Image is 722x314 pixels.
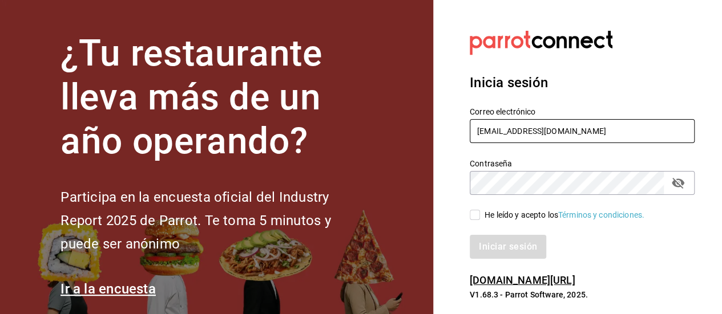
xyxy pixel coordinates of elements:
[470,289,695,300] p: V1.68.3 - Parrot Software, 2025.
[470,160,695,168] label: Contraseña
[60,281,156,297] a: Ir a la encuesta
[470,274,575,286] a: [DOMAIN_NAME][URL]
[668,173,688,193] button: passwordField
[558,210,644,219] a: Términos y condiciones.
[60,32,369,163] h1: ¿Tu restaurante lleva más de un año operando?
[470,119,695,143] input: Ingresa tu correo electrónico
[470,108,695,116] label: Correo electrónico
[470,72,695,93] h3: Inicia sesión
[60,186,369,255] h2: Participa en la encuesta oficial del Industry Report 2025 de Parrot. Te toma 5 minutos y puede se...
[485,209,644,221] div: He leído y acepto los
